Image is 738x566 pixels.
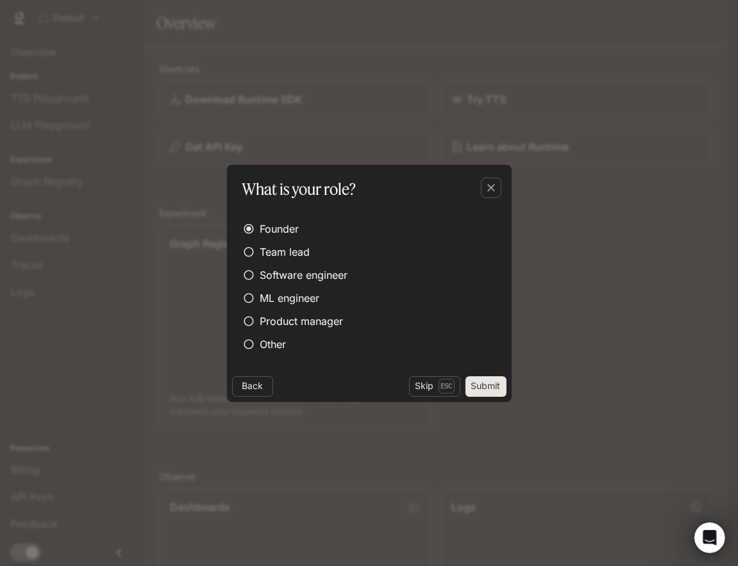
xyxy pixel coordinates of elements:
span: Team lead [260,244,310,260]
span: Software engineer [260,267,348,283]
button: SkipEsc [409,376,460,397]
span: Founder [260,221,299,237]
p: Esc [439,379,455,393]
p: What is your role? [242,178,356,201]
iframe: Intercom live chat [694,522,725,553]
button: Back [232,376,273,397]
span: ML engineer [260,290,320,306]
span: Product manager [260,313,344,329]
span: Other [260,337,287,352]
button: Submit [465,376,507,397]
